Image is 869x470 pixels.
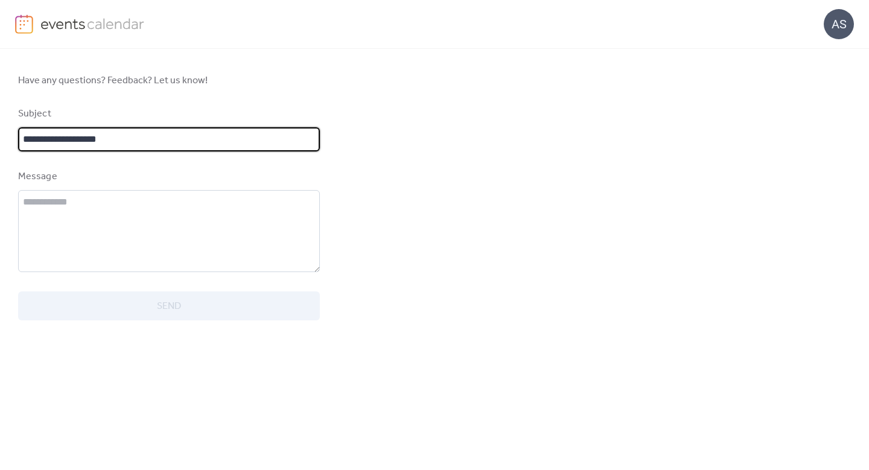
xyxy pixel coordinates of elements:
img: logo [15,14,33,34]
div: Message [18,170,317,184]
div: Subject [18,107,317,121]
div: AS [824,9,854,39]
img: logo-type [40,14,145,33]
span: Have any questions? Feedback? Let us know! [18,74,320,88]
